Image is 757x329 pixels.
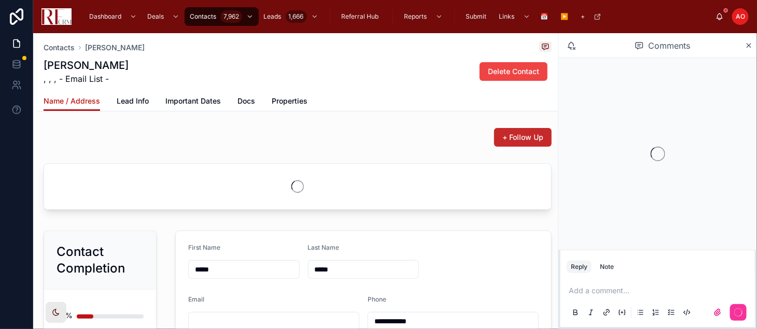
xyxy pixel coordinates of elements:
[84,7,142,26] a: Dashboard
[502,132,543,142] span: + Follow Up
[480,62,548,81] button: Delete Contact
[399,7,448,26] a: Reports
[581,12,585,21] span: +
[337,7,386,26] a: Referral Hub
[499,12,515,21] span: Links
[342,12,379,21] span: Referral Hub
[272,96,307,106] span: Properties
[190,12,216,21] span: Contacts
[89,12,121,21] span: Dashboard
[188,244,220,251] span: First Name
[185,7,259,26] a: Contacts7,962
[541,12,549,21] span: 📅
[44,96,100,106] span: Name / Address
[259,7,324,26] a: Leads1,666
[308,244,340,251] span: Last Name
[576,7,607,26] a: +
[567,261,592,273] button: Reply
[286,10,307,23] div: 1,666
[368,295,386,303] span: Phone
[44,58,129,73] h1: [PERSON_NAME]
[466,12,487,21] span: Submit
[461,7,494,26] a: Submit
[237,92,255,112] a: Docs
[80,5,716,28] div: scrollable content
[117,96,149,106] span: Lead Info
[57,244,144,277] h2: Contact Completion
[44,92,100,111] a: Name / Address
[165,96,221,106] span: Important Dates
[142,7,185,26] a: Deals
[147,12,164,21] span: Deals
[404,12,427,21] span: Reports
[41,8,72,25] img: App logo
[44,73,129,85] span: , , , - Email List -
[536,7,556,26] a: 📅
[488,66,539,77] span: Delete Contact
[220,10,242,23] div: 7,962
[648,39,690,52] span: Comments
[85,42,145,53] a: [PERSON_NAME]
[600,263,614,271] div: Note
[117,92,149,112] a: Lead Info
[596,261,618,273] button: Note
[165,92,221,112] a: Important Dates
[237,96,255,106] span: Docs
[561,12,569,21] span: ▶️
[188,295,204,303] span: Email
[494,7,536,26] a: Links
[44,42,75,53] a: Contacts
[556,7,576,26] a: ▶️
[736,12,745,21] span: AO
[494,128,552,147] button: + Follow Up
[264,12,282,21] span: Leads
[272,92,307,112] a: Properties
